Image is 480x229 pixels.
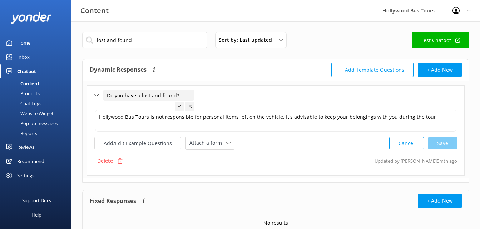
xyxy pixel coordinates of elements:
[4,78,40,88] div: Content
[17,36,30,50] div: Home
[95,110,456,132] textarea: Hollywood Bus Tours is not responsible for personal items left on the vehicle. It's advisable to ...
[22,193,51,208] div: Support Docs
[94,137,181,149] button: Add/Edit Example Questions
[17,64,36,78] div: Chatbot
[4,88,40,98] div: Products
[97,157,113,165] p: Delete
[80,5,109,16] h3: Content
[418,63,462,77] button: + Add New
[17,154,44,168] div: Recommend
[90,63,147,77] h4: Dynamic Responses
[90,194,136,208] h4: Fixed Responses
[4,78,71,88] a: Content
[375,154,457,168] p: Updated by [PERSON_NAME] 5mth ago
[4,98,71,108] a: Chat Logs
[4,128,71,138] a: Reports
[17,168,34,183] div: Settings
[189,139,226,147] span: Attach a form
[4,128,37,138] div: Reports
[219,36,276,44] span: Sort by: Last updated
[331,63,414,77] button: + Add Template Questions
[4,88,71,98] a: Products
[4,108,71,118] a: Website Widget
[263,219,288,227] p: No results
[82,32,207,48] input: Search all Chatbot Content
[418,194,462,208] button: + Add New
[4,118,58,128] div: Pop-up messages
[31,208,41,222] div: Help
[4,98,41,108] div: Chat Logs
[412,32,469,48] a: Test Chatbot
[4,118,71,128] a: Pop-up messages
[4,108,54,118] div: Website Widget
[17,50,30,64] div: Inbox
[17,140,34,154] div: Reviews
[11,12,52,24] img: yonder-white-logo.png
[389,137,424,149] button: Cancel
